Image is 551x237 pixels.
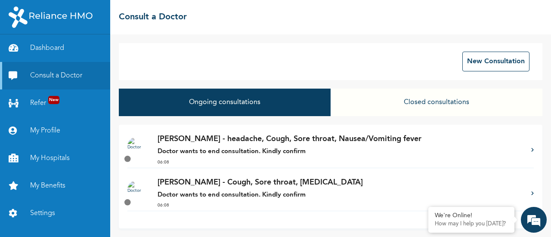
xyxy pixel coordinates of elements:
[158,192,306,198] strong: Doctor wants to end consultation. Kindly confirm
[141,4,162,25] div: Minimize live chat window
[331,89,542,116] button: Closed consultations
[158,177,523,188] p: [PERSON_NAME] - Cough, Sore throat, [MEDICAL_DATA]
[45,48,145,59] div: Chat with us now
[158,148,306,155] strong: Doctor wants to end consultation. Kindly confirm
[84,194,164,221] div: FAQs
[50,73,119,160] span: We're online!
[16,43,35,65] img: d_794563401_company_1708531726252_794563401
[435,212,508,219] div: We're Online!
[158,133,523,145] p: [PERSON_NAME] - headache, Cough, Sore throat, Nausea/Vomiting fever
[119,89,331,116] button: Ongoing consultations
[4,209,84,215] span: Conversation
[462,52,529,71] button: New Consultation
[9,6,93,28] img: RelianceHMO's Logo
[435,221,508,228] p: How may I help you today?
[158,202,523,209] p: 06:08
[4,164,164,194] textarea: Type your message and hit 'Enter'
[158,159,523,166] p: 06:08
[48,96,59,104] span: New
[127,181,145,198] img: Doctor
[119,11,187,24] h2: Consult a Doctor
[127,137,145,154] img: Doctor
